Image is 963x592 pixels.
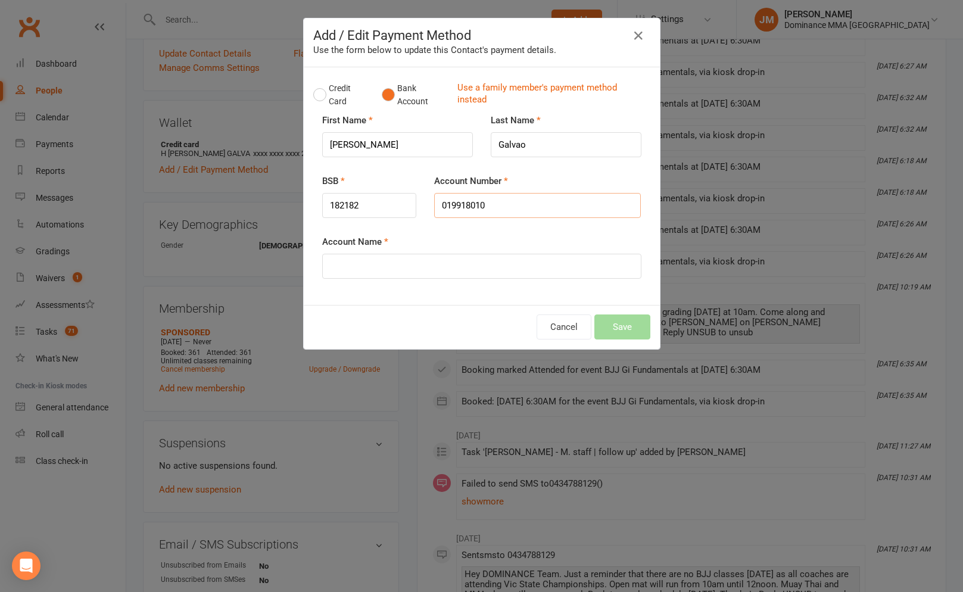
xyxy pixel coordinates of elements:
h4: Add / Edit Payment Method [313,28,650,43]
a: Use a family member's payment method instead [457,82,644,108]
div: Use the form below to update this Contact's payment details. [313,43,650,57]
div: Open Intercom Messenger [12,552,40,580]
input: NNNNNN [322,193,417,218]
label: Last Name [491,113,541,127]
button: Close [629,26,648,45]
label: Account Name [322,235,388,249]
label: BSB [322,174,345,188]
button: Bank Account [382,77,448,113]
button: Cancel [537,314,591,339]
label: Account Number [434,174,508,188]
label: First Name [322,113,373,127]
button: Credit Card [313,77,369,113]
